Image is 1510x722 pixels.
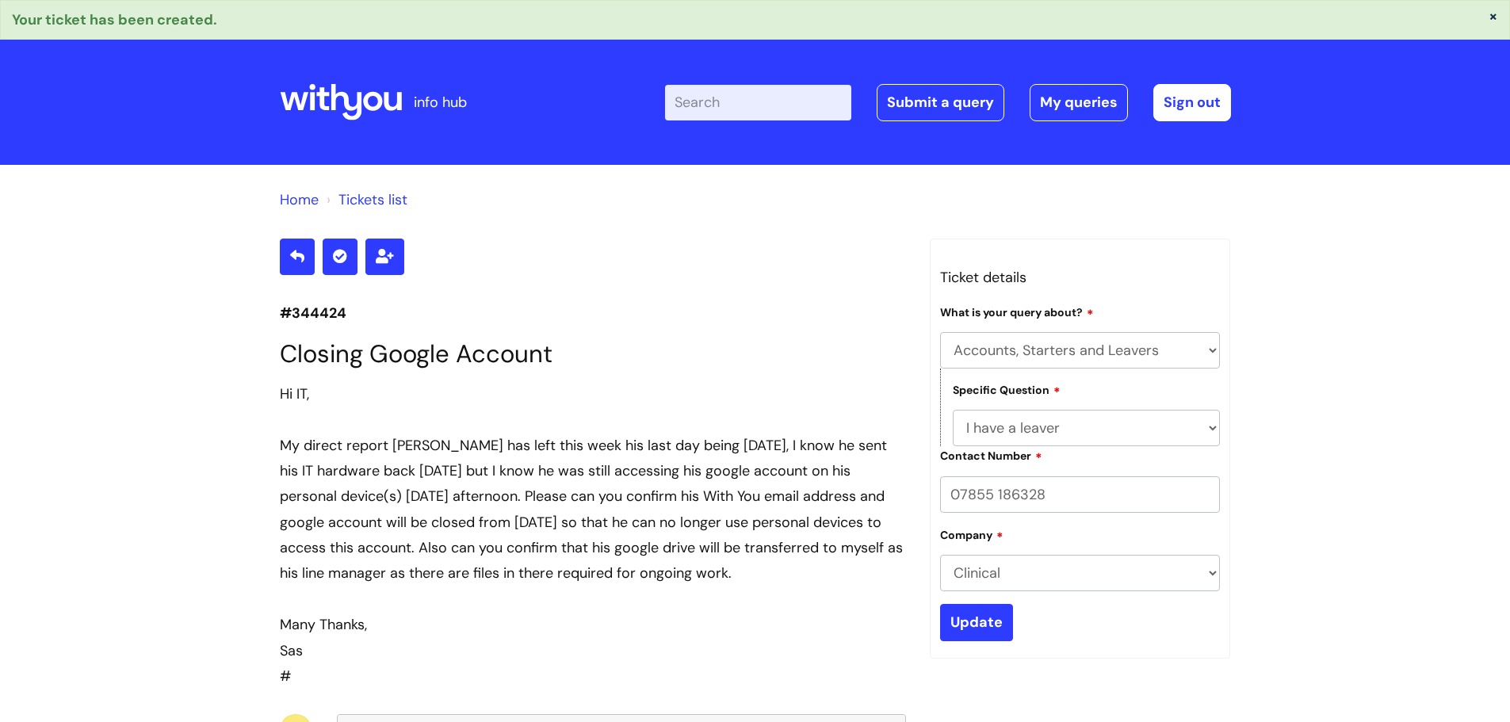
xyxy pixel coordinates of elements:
[414,90,467,115] p: info hub
[665,85,851,120] input: Search
[1153,84,1231,120] a: Sign out
[323,187,407,212] li: Tickets list
[280,339,906,369] h1: Closing Google Account
[953,381,1061,397] label: Specific Question
[280,612,906,637] div: Many Thanks,
[280,433,906,586] div: My direct report [PERSON_NAME] has left this week his last day being [DATE], I know he sent his I...
[280,381,906,690] div: #
[280,300,906,326] p: #344424
[940,526,1003,542] label: Company
[940,604,1013,640] input: Update
[280,190,319,209] a: Home
[940,265,1221,290] h3: Ticket details
[665,84,1231,120] div: | -
[1030,84,1128,120] a: My queries
[940,447,1042,463] label: Contact Number
[280,381,906,407] div: Hi IT,
[877,84,1004,120] a: Submit a query
[1489,9,1498,23] button: ×
[940,304,1094,319] label: What is your query about?
[280,638,906,663] div: Sas
[338,190,407,209] a: Tickets list
[280,187,319,212] li: Solution home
